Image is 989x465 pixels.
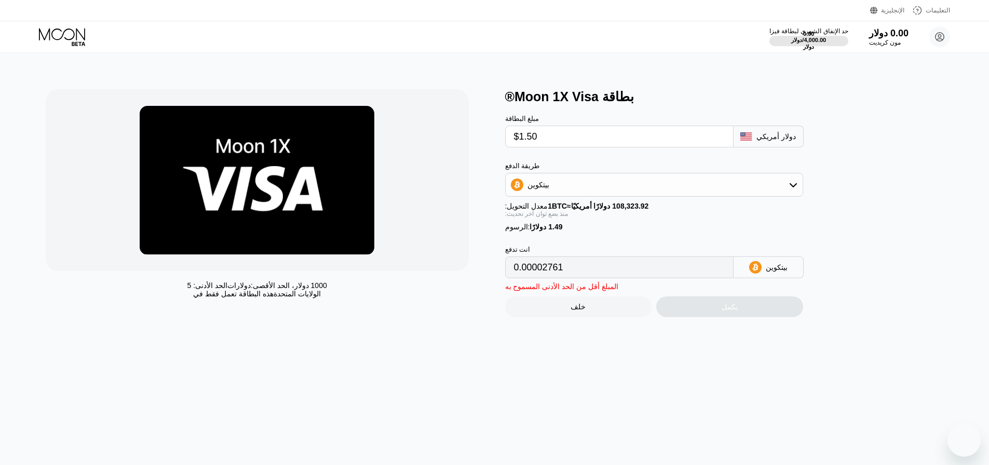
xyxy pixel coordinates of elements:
div: خلف [505,296,652,317]
div: حد الإنفاق الشهري لبطاقة فيزا0.00 دولار/4,000.00 دولار [769,28,848,46]
font: بيتكوين [766,263,788,271]
font: الحد الأدنى: 5 [187,281,227,290]
font: / [802,37,804,43]
font: منذ بضع ثوان [536,210,568,217]
div: التعليمات [902,5,950,16]
font: : [528,223,530,231]
font: 1 [548,202,552,210]
font: دولار أمريكي [756,132,796,141]
font: 4,000.00 دولار [803,37,828,50]
div: الإنجليزية [870,5,902,16]
font: مبلغ البطاقة [505,115,539,122]
font: هذه البطاقة تعمل فقط في [193,290,274,298]
font: آخر تحديث: [505,210,534,217]
div: 0.00 دولارمون كريديت [869,28,909,46]
font: 0.00 دولار [869,28,909,38]
font: الإنجليزية [881,7,904,14]
input: 0.00 دولار [514,126,725,147]
font: 108,323.92 دولارًا أمريكيًا [571,202,649,210]
font: الرسوم [505,223,528,231]
font: التعليمات [926,7,950,14]
font: خلف [571,303,586,311]
font: حد الإنفاق الشهري لبطاقة فيزا [769,28,848,35]
font: طريقة الدفع [505,162,540,170]
font: ، الحد الأقصى: [251,281,294,290]
font: المبلغ أقل من الحد الأدنى المسموح به [505,282,618,291]
font: معدل التحويل: [505,202,548,210]
font: بيتكوين [527,181,549,189]
font: BTC [552,202,567,210]
font: 1.49 دولارًا [530,223,562,231]
font: بطاقة Moon 1X Visa® [505,89,634,104]
font: ≈ [567,202,571,210]
font: دولارات [227,281,251,290]
font: 1000 دولار [294,281,327,290]
div: بيتكوين [506,174,803,195]
font: 0.00 دولار [791,31,816,43]
iframe: زر لبدء تشغيل نافذة الرسائل [947,423,981,457]
font: الولايات المتحدة [274,290,321,298]
font: انت تدفع [505,245,531,253]
font: مون كريديت [869,39,901,46]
